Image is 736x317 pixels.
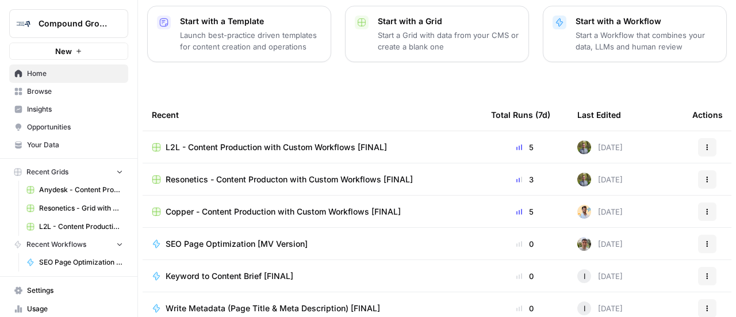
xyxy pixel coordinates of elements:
[13,13,34,34] img: Compound Growth Logo
[26,239,86,250] span: Recent Workflows
[27,304,123,314] span: Usage
[577,205,623,219] div: [DATE]
[55,45,72,57] span: New
[21,253,128,272] a: SEO Page Optimization [MV Version]
[491,99,550,131] div: Total Runs (7d)
[584,270,585,282] span: I
[27,68,123,79] span: Home
[577,99,621,131] div: Last Edited
[27,104,123,114] span: Insights
[543,6,727,62] button: Start with a WorkflowStart a Workflow that combines your data, LLMs and human review
[152,303,473,314] a: Write Metadata (Page Title & Meta Description) [FINAL]
[577,205,591,219] img: lbvmmv95rfn6fxquksmlpnk8be0v
[166,174,413,185] span: Resonetics - Content Producton with Custom Workflows [FINAL]
[21,181,128,199] a: Anydesk - Content Production with Custom Workflows [FINAL]
[577,237,591,251] img: ba9ofe8qdmd5ehxch5xwrczeqyqg
[491,303,559,314] div: 0
[9,64,128,83] a: Home
[378,29,519,52] p: Start a Grid with data from your CMS or create a blank one
[491,206,559,217] div: 5
[692,99,723,131] div: Actions
[491,238,559,250] div: 0
[576,16,717,27] p: Start with a Workflow
[39,203,123,213] span: Resonetics - Grid with Default Power Agents [FINAL]
[345,6,529,62] button: Start with a GridStart a Grid with data from your CMS or create a blank one
[27,86,123,97] span: Browse
[577,301,623,315] div: [DATE]
[9,281,128,300] a: Settings
[152,270,473,282] a: Keyword to Content Brief [FINAL]
[39,257,123,268] span: SEO Page Optimization [MV Version]
[9,100,128,119] a: Insights
[152,142,473,153] a: L2L - Content Production with Custom Workflows [FINAL]
[577,140,623,154] div: [DATE]
[166,142,387,153] span: L2L - Content Production with Custom Workflows [FINAL]
[576,29,717,52] p: Start a Workflow that combines your data, LLMs and human review
[577,237,623,251] div: [DATE]
[378,16,519,27] p: Start with a Grid
[9,163,128,181] button: Recent Grids
[9,9,128,38] button: Workspace: Compound Growth
[152,206,473,217] a: Copper - Content Production with Custom Workflows [FINAL]
[166,270,293,282] span: Keyword to Content Brief [FINAL]
[9,118,128,136] a: Opportunities
[26,167,68,177] span: Recent Grids
[577,140,591,154] img: ir1ty8mf6kvc1hjjoy03u9yxuew8
[491,142,559,153] div: 5
[166,238,308,250] span: SEO Page Optimization [MV Version]
[27,140,123,150] span: Your Data
[180,29,321,52] p: Launch best-practice driven templates for content creation and operations
[152,238,473,250] a: SEO Page Optimization [MV Version]
[21,217,128,236] a: L2L - Content Production with Custom Workflows [FINAL]
[491,270,559,282] div: 0
[27,285,123,296] span: Settings
[152,174,473,185] a: Resonetics - Content Producton with Custom Workflows [FINAL]
[180,16,321,27] p: Start with a Template
[577,269,623,283] div: [DATE]
[9,236,128,253] button: Recent Workflows
[21,199,128,217] a: Resonetics - Grid with Default Power Agents [FINAL]
[491,174,559,185] div: 3
[166,303,380,314] span: Write Metadata (Page Title & Meta Description) [FINAL]
[9,82,128,101] a: Browse
[39,185,123,195] span: Anydesk - Content Production with Custom Workflows [FINAL]
[9,136,128,154] a: Your Data
[152,99,473,131] div: Recent
[577,173,591,186] img: ir1ty8mf6kvc1hjjoy03u9yxuew8
[39,18,108,29] span: Compound Growth
[166,206,401,217] span: Copper - Content Production with Custom Workflows [FINAL]
[147,6,331,62] button: Start with a TemplateLaunch best-practice driven templates for content creation and operations
[9,43,128,60] button: New
[27,122,123,132] span: Opportunities
[577,173,623,186] div: [DATE]
[584,303,585,314] span: I
[39,221,123,232] span: L2L - Content Production with Custom Workflows [FINAL]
